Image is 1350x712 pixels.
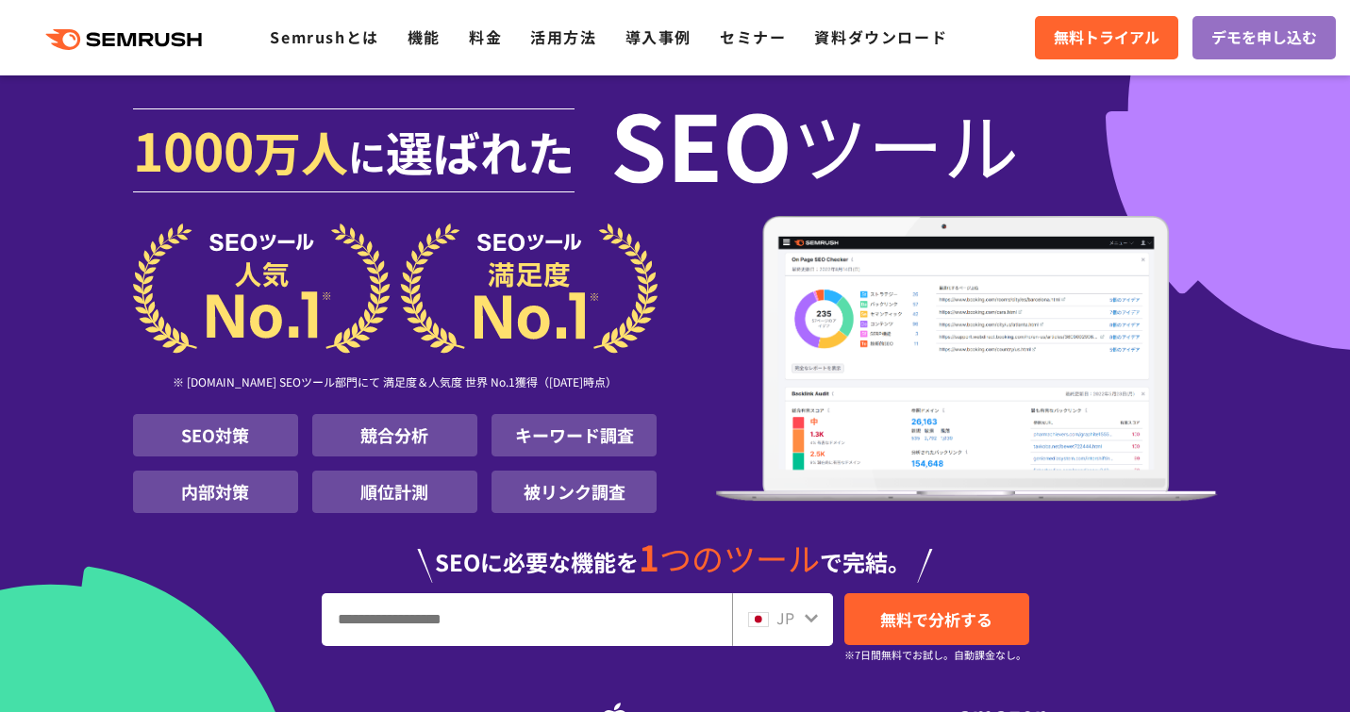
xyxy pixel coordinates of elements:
[776,606,794,629] span: JP
[133,521,1218,583] div: SEOに必要な機能を
[408,25,441,48] a: 機能
[1192,16,1336,59] a: デモを申し込む
[133,111,254,187] span: 1000
[1054,25,1159,50] span: 無料トライアル
[312,414,477,456] li: 競合分析
[469,25,502,48] a: 料金
[625,25,692,48] a: 導入事例
[659,535,820,581] span: つのツール
[133,354,658,414] div: ※ [DOMAIN_NAME] SEOツール部門にて 満足度＆人気度 世界 No.1獲得（[DATE]時点）
[720,25,786,48] a: セミナー
[323,594,731,645] input: URL、キーワードを入力してください
[1211,25,1317,50] span: デモを申し込む
[639,531,659,582] span: 1
[844,593,1029,645] a: 無料で分析する
[880,607,992,631] span: 無料で分析する
[348,128,386,183] span: に
[1035,16,1178,59] a: 無料トライアル
[610,106,792,181] span: SEO
[792,106,1019,181] span: ツール
[530,25,596,48] a: 活用方法
[312,471,477,513] li: 順位計測
[254,117,348,185] span: 万人
[844,646,1026,664] small: ※7日間無料でお試し。自動課金なし。
[270,25,378,48] a: Semrushとは
[492,414,657,456] li: キーワード調査
[814,25,947,48] a: 資料ダウンロード
[492,471,657,513] li: 被リンク調査
[133,471,298,513] li: 内部対策
[820,545,910,578] span: で完結。
[386,117,575,185] span: 選ばれた
[133,414,298,456] li: SEO対策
